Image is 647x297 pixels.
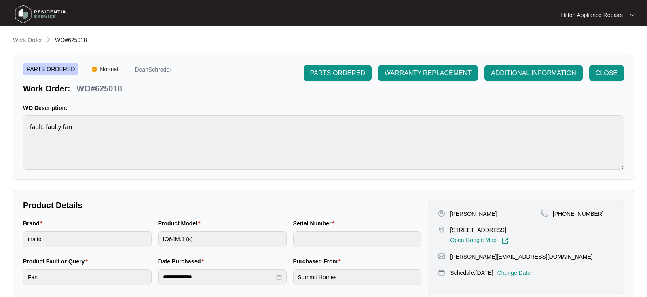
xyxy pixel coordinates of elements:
[293,257,344,265] label: Purchased From
[23,115,624,170] textarea: fault: faulty fan
[76,83,122,94] p: WO#625018
[293,219,338,227] label: Serial Number
[438,210,445,217] img: user-pin
[553,211,604,217] span: [PHONE_NUMBER]
[450,269,493,277] p: Schedule: [DATE]
[484,65,583,81] button: ADDITIONAL INFORMATION
[589,65,624,81] button: CLOSE
[491,68,576,78] span: ADDITIONAL INFORMATION
[23,269,152,285] input: Product Fault or Query
[23,63,78,75] span: PARTS ORDERED
[378,65,478,81] button: WARRANTY REPLACEMENT
[158,219,204,227] label: Product Model
[450,253,592,261] p: [PERSON_NAME][EMAIL_ADDRESS][DOMAIN_NAME]
[438,226,445,233] img: map-pin
[23,257,91,265] label: Product Fault or Query
[497,269,531,277] p: Change Date
[450,226,508,234] p: [STREET_ADDRESS],
[310,68,365,78] span: PARTS ORDERED
[304,65,372,81] button: PARTS ORDERED
[11,36,44,45] a: Work Order
[450,237,508,244] a: Open Google Map
[23,83,70,94] p: Work Order:
[158,231,287,247] input: Product Model
[23,104,624,112] p: WO Description:
[158,257,207,265] label: Date Purchased
[438,269,445,276] img: map-pin
[293,269,422,285] input: Purchased From
[13,36,42,44] p: Work Order
[23,231,152,247] input: Brand
[596,68,617,78] span: CLOSE
[541,210,548,217] img: map-pin
[23,219,46,227] label: Brand
[561,11,623,19] p: Hilton Appliance Repairs
[12,2,69,26] img: residentia service logo
[55,37,87,43] span: WO#625018
[92,67,97,72] img: Vercel Logo
[97,63,121,75] span: Normal
[163,273,275,281] input: Date Purchased
[135,67,171,75] p: DeanSchroder
[450,210,497,218] p: [PERSON_NAME]
[385,68,472,78] span: WARRANTY REPLACEMENT
[501,237,509,244] img: Link-External
[438,253,445,260] img: map-pin
[630,13,635,17] img: dropdown arrow
[23,200,421,211] p: Product Details
[45,36,52,43] img: chevron-right
[293,231,422,247] input: Serial Number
